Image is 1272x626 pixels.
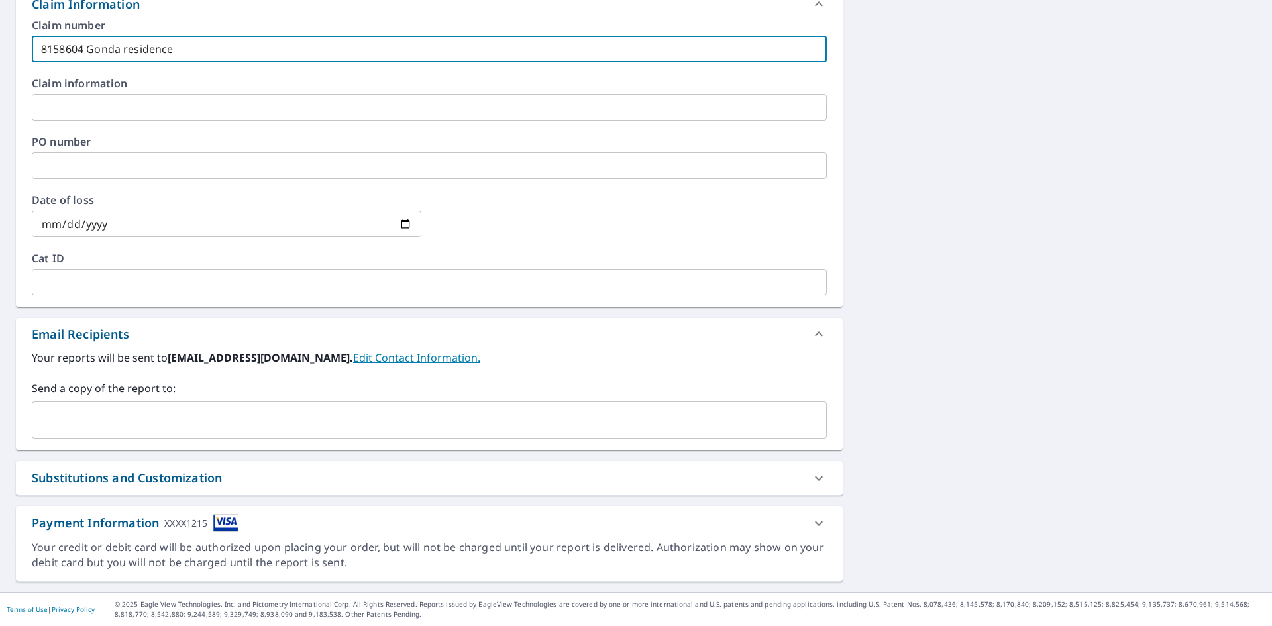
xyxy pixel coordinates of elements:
[168,350,353,365] b: [EMAIL_ADDRESS][DOMAIN_NAME].
[115,600,1265,619] p: © 2025 Eagle View Technologies, Inc. and Pictometry International Corp. All Rights Reserved. Repo...
[32,350,827,366] label: Your reports will be sent to
[32,325,129,343] div: Email Recipients
[32,253,827,264] label: Cat ID
[32,78,827,89] label: Claim information
[7,605,48,614] a: Terms of Use
[16,318,843,350] div: Email Recipients
[16,506,843,540] div: Payment InformationXXXX1215cardImage
[7,605,95,613] p: |
[52,605,95,614] a: Privacy Policy
[16,461,843,495] div: Substitutions and Customization
[32,136,827,147] label: PO number
[164,514,207,532] div: XXXX1215
[32,195,421,205] label: Date of loss
[32,469,222,487] div: Substitutions and Customization
[32,20,827,30] label: Claim number
[32,380,827,396] label: Send a copy of the report to:
[32,514,238,532] div: Payment Information
[353,350,480,365] a: EditContactInfo
[32,540,827,570] div: Your credit or debit card will be authorized upon placing your order, but will not be charged unt...
[213,514,238,532] img: cardImage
